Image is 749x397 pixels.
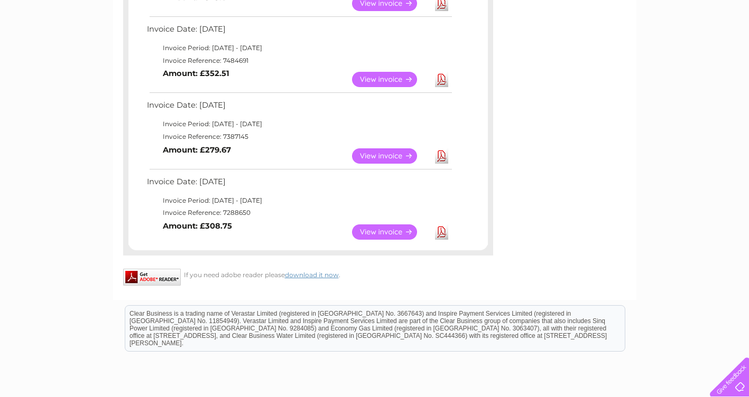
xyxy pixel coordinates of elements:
[550,5,623,18] a: 0333 014 3131
[352,72,430,87] a: View
[144,130,454,143] td: Invoice Reference: 7387145
[563,45,583,53] a: Water
[352,148,430,164] a: View
[714,45,739,53] a: Log out
[163,221,232,231] b: Amount: £308.75
[144,22,454,42] td: Invoice Date: [DATE]
[144,54,454,67] td: Invoice Reference: 7484691
[657,45,672,53] a: Blog
[144,194,454,207] td: Invoice Period: [DATE] - [DATE]
[435,148,448,164] a: Download
[123,269,493,279] div: If you need adobe reader please .
[679,45,705,53] a: Contact
[144,175,454,194] td: Invoice Date: [DATE]
[26,27,80,60] img: logo.png
[285,271,339,279] a: download it now
[619,45,651,53] a: Telecoms
[144,118,454,130] td: Invoice Period: [DATE] - [DATE]
[352,224,430,240] a: View
[163,69,229,78] b: Amount: £352.51
[589,45,613,53] a: Energy
[125,6,625,51] div: Clear Business is a trading name of Verastar Limited (registered in [GEOGRAPHIC_DATA] No. 3667643...
[435,224,448,240] a: Download
[435,72,448,87] a: Download
[144,42,454,54] td: Invoice Period: [DATE] - [DATE]
[163,145,231,155] b: Amount: £279.67
[144,206,454,219] td: Invoice Reference: 7288650
[144,98,454,118] td: Invoice Date: [DATE]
